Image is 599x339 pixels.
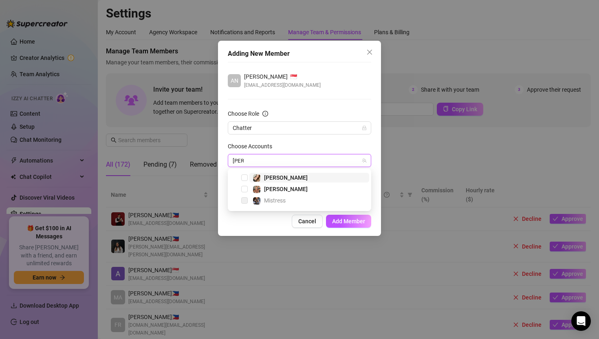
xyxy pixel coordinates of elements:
span: [PERSON_NAME] [264,186,308,192]
div: Open Intercom Messenger [571,311,591,331]
span: Select tree node [241,186,248,192]
span: [PERSON_NAME] [264,174,308,181]
span: Select tree node [241,174,248,181]
div: 🇸🇬 [244,72,321,81]
span: lock [362,125,367,130]
span: AN [231,76,238,85]
button: Cancel [292,215,323,228]
span: Select tree node [241,197,248,204]
span: Mistress [264,197,286,204]
span: Cancel [298,218,316,225]
span: [PERSON_NAME] [244,72,288,81]
span: team [362,158,367,163]
img: Anna [253,174,260,182]
button: Add Member [326,215,371,228]
span: [EMAIL_ADDRESS][DOMAIN_NAME] [244,81,321,89]
div: Choose Role [228,109,259,118]
button: Close [363,46,376,59]
img: Anna-Lisa [253,186,260,193]
div: Adding New Member [228,49,371,59]
span: info-circle [262,111,268,117]
span: Add Member [332,218,365,225]
label: Choose Accounts [228,142,277,151]
img: Mistress [253,197,260,205]
span: Chatter [233,122,366,134]
span: close [366,49,373,55]
span: Close [363,49,376,55]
